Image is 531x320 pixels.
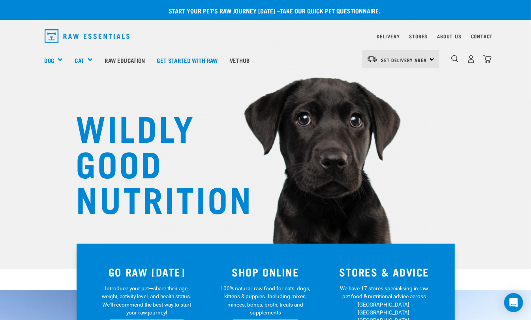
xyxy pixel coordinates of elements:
p: Introduce your pet—share their age, weight, activity level, and health status. We'll recommend th... [100,284,193,317]
span: Set Delivery Area [381,59,427,61]
img: van-moving.png [367,55,377,62]
a: Dog [45,56,54,65]
a: take our quick pet questionnaire. [280,9,381,12]
p: 100% natural, raw food for cats, dogs, kittens & puppies. Including mixes, minces, bones, broth, ... [219,284,312,317]
img: home-icon-1@2x.png [451,55,459,62]
img: home-icon@2x.png [483,55,492,63]
a: Contact [471,35,493,38]
h3: GO RAW [DATE] [92,266,202,278]
nav: dropdown navigation [38,26,493,46]
a: Get started with Raw [151,44,224,76]
a: Delivery [377,35,400,38]
a: Raw Education [99,44,151,76]
a: Vethub [224,44,256,76]
div: Open Intercom Messenger [504,293,523,312]
h3: SHOP ONLINE [211,266,320,278]
a: About Us [437,35,461,38]
img: Raw Essentials Logo [45,29,130,43]
a: Cat [75,56,84,65]
a: Stores [409,35,428,38]
h3: STORES & ADVICE [330,266,439,278]
h1: WILDLY GOOD NUTRITION [76,109,234,216]
img: user.png [467,55,475,63]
